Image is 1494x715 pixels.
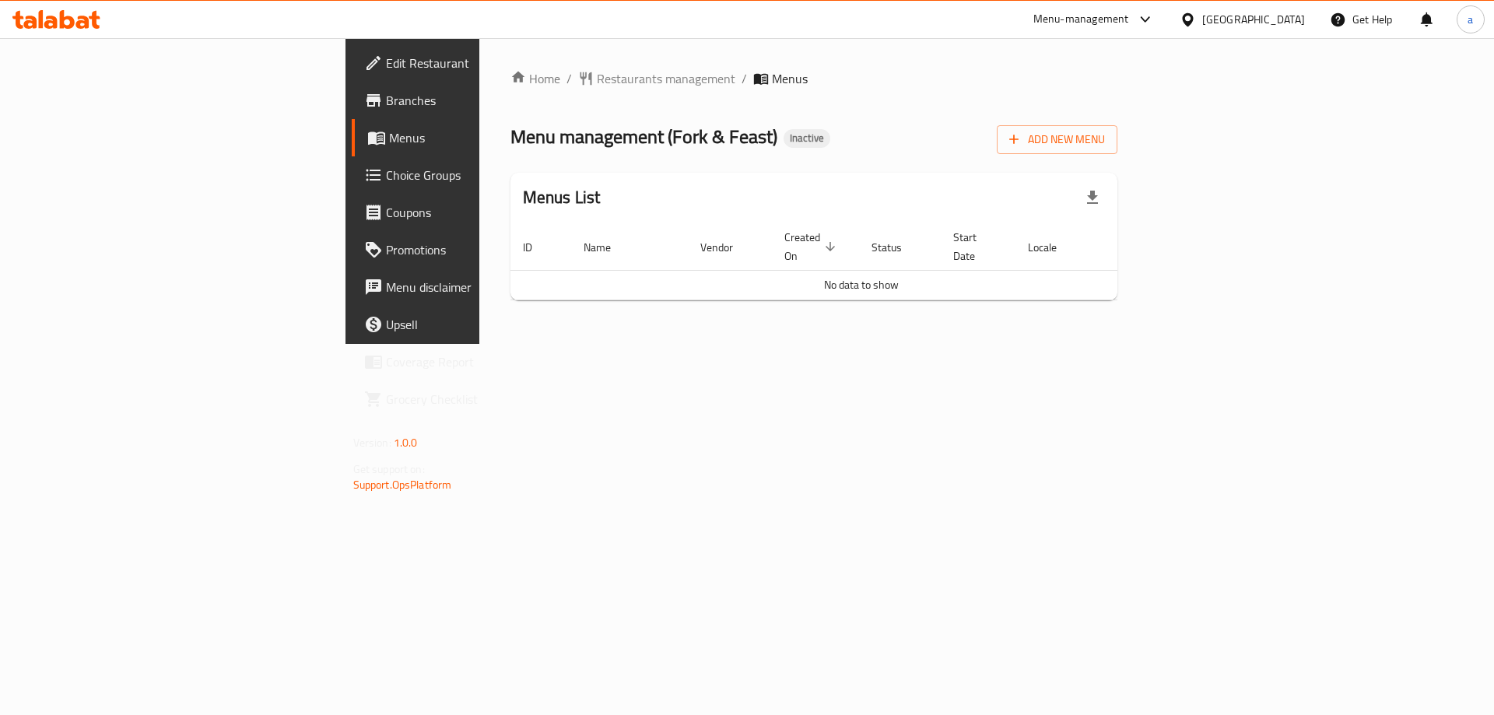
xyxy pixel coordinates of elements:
[772,69,808,88] span: Menus
[784,131,830,145] span: Inactive
[1074,179,1111,216] div: Export file
[510,119,777,154] span: Menu management ( Fork & Feast )
[352,231,595,268] a: Promotions
[510,69,1118,88] nav: breadcrumb
[386,278,583,296] span: Menu disclaimer
[386,352,583,371] span: Coverage Report
[386,91,583,110] span: Branches
[597,69,735,88] span: Restaurants management
[386,315,583,334] span: Upsell
[394,433,418,453] span: 1.0.0
[871,238,922,257] span: Status
[352,343,595,380] a: Coverage Report
[1009,130,1105,149] span: Add New Menu
[1468,11,1473,28] span: a
[353,475,452,495] a: Support.OpsPlatform
[353,433,391,453] span: Version:
[742,69,747,88] li: /
[784,129,830,148] div: Inactive
[352,194,595,231] a: Coupons
[386,390,583,408] span: Grocery Checklist
[1202,11,1305,28] div: [GEOGRAPHIC_DATA]
[584,238,631,257] span: Name
[700,238,753,257] span: Vendor
[578,69,735,88] a: Restaurants management
[1096,223,1212,271] th: Actions
[523,186,601,209] h2: Menus List
[386,166,583,184] span: Choice Groups
[953,228,997,265] span: Start Date
[352,82,595,119] a: Branches
[353,459,425,479] span: Get support on:
[389,128,583,147] span: Menus
[352,119,595,156] a: Menus
[523,238,552,257] span: ID
[1028,238,1077,257] span: Locale
[824,275,899,295] span: No data to show
[352,306,595,343] a: Upsell
[386,203,583,222] span: Coupons
[386,54,583,72] span: Edit Restaurant
[352,156,595,194] a: Choice Groups
[1033,10,1129,29] div: Menu-management
[352,380,595,418] a: Grocery Checklist
[997,125,1117,154] button: Add New Menu
[510,223,1212,300] table: enhanced table
[386,240,583,259] span: Promotions
[352,268,595,306] a: Menu disclaimer
[784,228,840,265] span: Created On
[352,44,595,82] a: Edit Restaurant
